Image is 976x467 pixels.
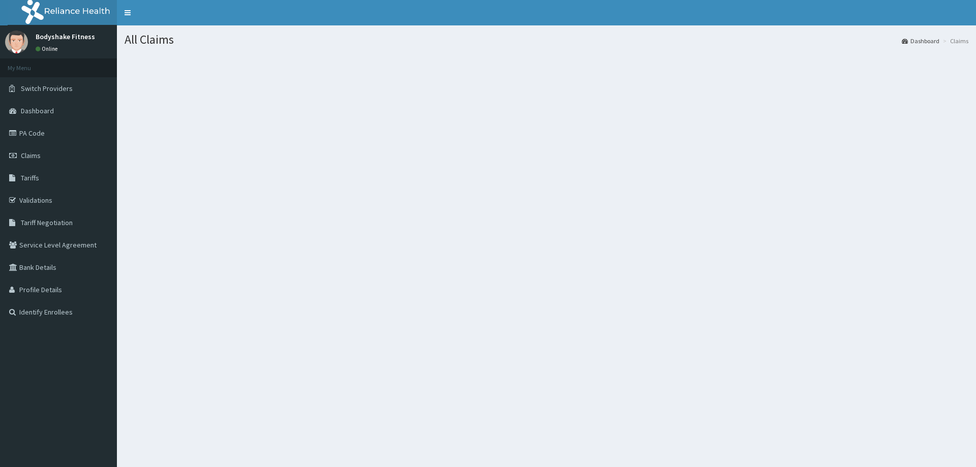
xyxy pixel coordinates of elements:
[5,30,28,53] img: User Image
[36,45,60,52] a: Online
[902,37,939,45] a: Dashboard
[21,151,41,160] span: Claims
[125,33,968,46] h1: All Claims
[36,33,95,40] p: Bodyshake Fitness
[21,84,73,93] span: Switch Providers
[21,173,39,182] span: Tariffs
[940,37,968,45] li: Claims
[21,218,73,227] span: Tariff Negotiation
[21,106,54,115] span: Dashboard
